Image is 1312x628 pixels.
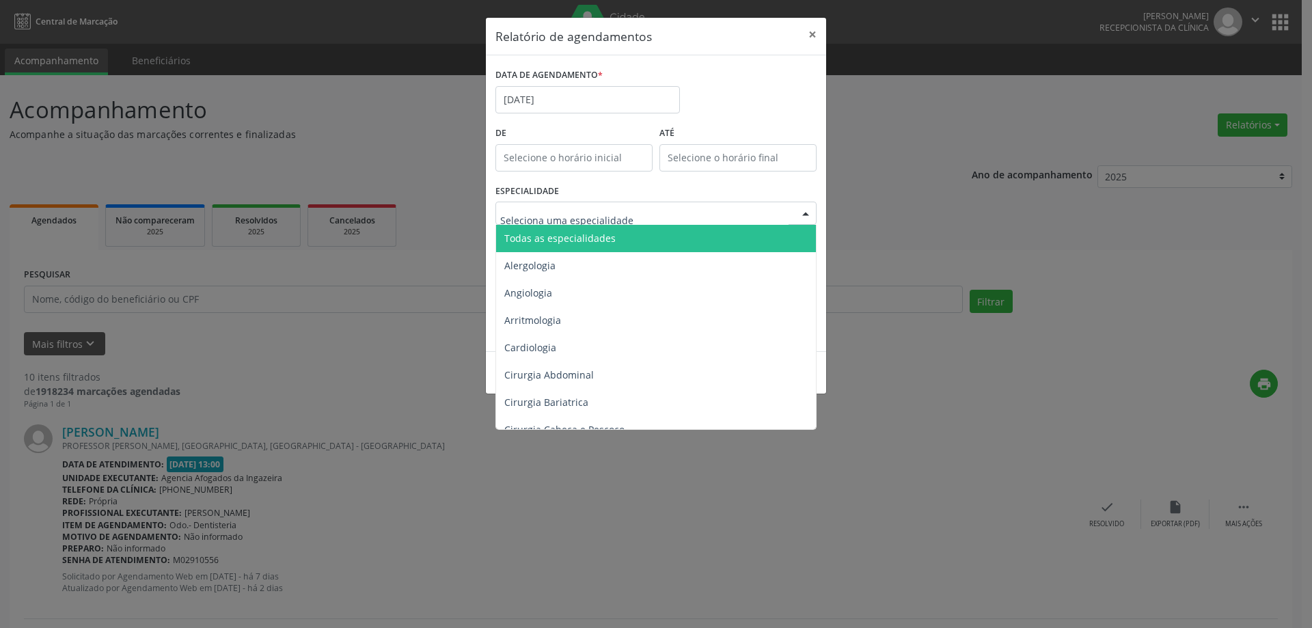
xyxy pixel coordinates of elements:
input: Selecione o horário final [659,144,817,172]
label: ATÉ [659,123,817,144]
span: Cardiologia [504,341,556,354]
span: Cirurgia Abdominal [504,368,594,381]
span: Cirurgia Bariatrica [504,396,588,409]
label: DATA DE AGENDAMENTO [495,65,603,86]
input: Seleciona uma especialidade [500,206,789,234]
span: Alergologia [504,259,556,272]
input: Selecione uma data ou intervalo [495,86,680,113]
span: Cirurgia Cabeça e Pescoço [504,423,625,436]
h5: Relatório de agendamentos [495,27,652,45]
input: Selecione o horário inicial [495,144,653,172]
button: Close [799,18,826,51]
span: Arritmologia [504,314,561,327]
label: ESPECIALIDADE [495,181,559,202]
label: De [495,123,653,144]
span: Todas as especialidades [504,232,616,245]
span: Angiologia [504,286,552,299]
